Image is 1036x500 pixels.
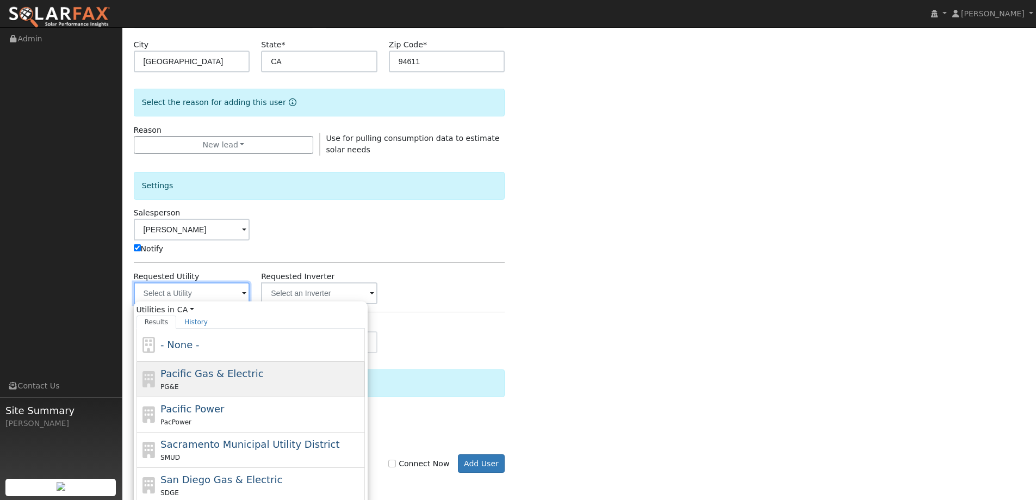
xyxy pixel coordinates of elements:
[160,454,180,461] span: SMUD
[134,136,314,155] button: New lead
[134,282,250,304] input: Select a Utility
[160,474,282,485] span: San Diego Gas & Electric
[160,368,263,379] span: Pacific Gas & Electric
[388,460,396,467] input: Connect Now
[160,489,179,497] span: SDGE
[134,172,505,200] div: Settings
[134,125,162,136] label: Reason
[5,403,116,418] span: Site Summary
[286,98,296,107] a: Reason for new user
[458,454,505,473] button: Add User
[160,403,224,415] span: Pacific Power
[137,304,365,316] span: Utilities in
[389,39,427,51] label: Zip Code
[134,89,505,116] div: Select the reason for adding this user
[261,39,285,51] label: State
[326,134,500,154] span: Use for pulling consumption data to estimate solar needs
[134,271,200,282] label: Requested Utility
[261,282,377,304] input: Select an Inverter
[134,39,149,51] label: City
[134,219,250,240] input: Select a User
[160,383,178,391] span: PG&E
[160,339,199,350] span: - None -
[8,6,110,29] img: SolarFax
[160,418,191,426] span: PacPower
[261,271,334,282] label: Requested Inverter
[961,9,1025,18] span: [PERSON_NAME]
[177,304,194,316] a: CA
[160,439,339,450] span: Sacramento Municipal Utility District
[134,244,141,251] input: Notify
[134,243,164,255] label: Notify
[57,482,65,491] img: retrieve
[423,40,427,49] span: Required
[5,418,116,429] div: [PERSON_NAME]
[134,207,181,219] label: Salesperson
[388,458,449,470] label: Connect Now
[176,316,216,329] a: History
[281,40,285,49] span: Required
[137,316,177,329] a: Results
